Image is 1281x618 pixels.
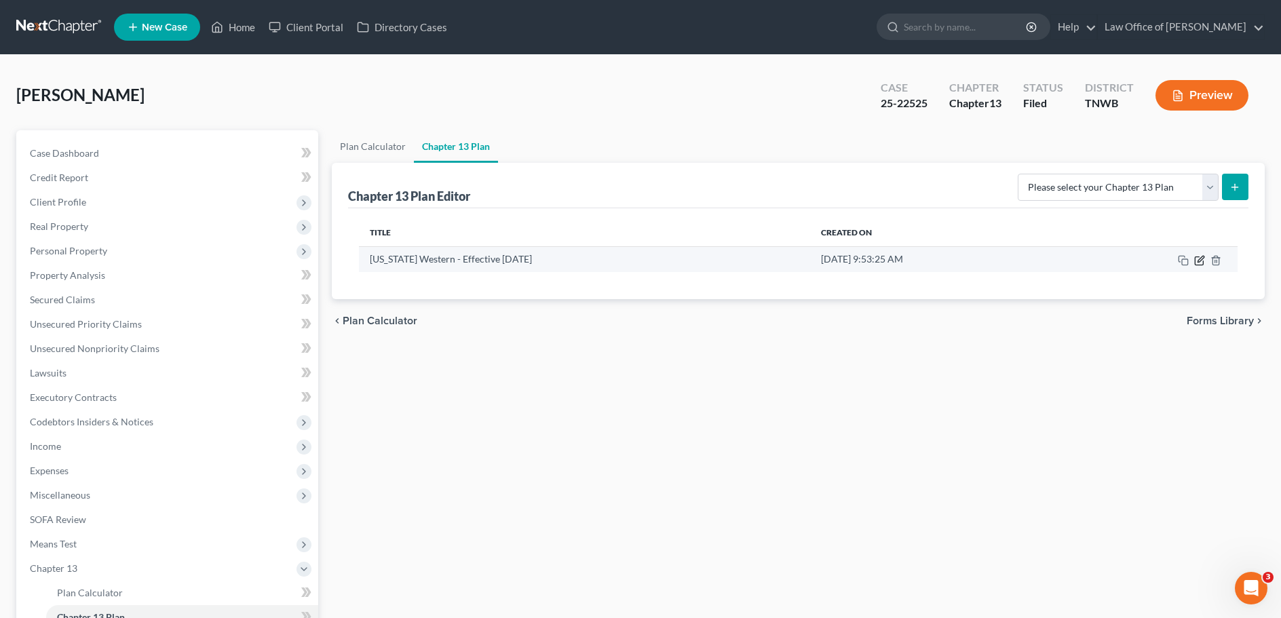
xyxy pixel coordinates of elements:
span: Codebtors Insiders & Notices [30,416,153,427]
td: [US_STATE] Western - Effective [DATE] [359,246,810,272]
span: 3 [1263,572,1274,583]
i: chevron_left [332,315,343,326]
iframe: Intercom live chat [1235,572,1267,604]
span: Credit Report [30,172,88,183]
span: Unsecured Priority Claims [30,318,142,330]
a: Directory Cases [350,15,454,39]
div: Filed [1023,96,1063,111]
a: Executory Contracts [19,385,318,410]
span: Secured Claims [30,294,95,305]
td: [DATE] 9:53:25 AM [810,246,1065,272]
span: SOFA Review [30,514,86,525]
a: Secured Claims [19,288,318,312]
th: Title [359,219,810,246]
a: Lawsuits [19,361,318,385]
a: Chapter 13 Plan [414,130,498,163]
button: chevron_left Plan Calculator [332,315,417,326]
span: Chapter 13 [30,562,77,574]
i: chevron_right [1254,315,1265,326]
div: Case [881,80,928,96]
div: TNWB [1085,96,1134,111]
span: Case Dashboard [30,147,99,159]
div: Chapter 13 Plan Editor [348,188,470,204]
span: Income [30,440,61,452]
span: Plan Calculator [343,315,417,326]
button: Preview [1155,80,1248,111]
span: [PERSON_NAME] [16,85,145,104]
span: Property Analysis [30,269,105,281]
button: Forms Library chevron_right [1187,315,1265,326]
span: Plan Calculator [57,587,123,598]
div: Chapter [949,80,1001,96]
div: 25-22525 [881,96,928,111]
th: Created On [810,219,1065,246]
span: Expenses [30,465,69,476]
a: Case Dashboard [19,141,318,166]
span: New Case [142,22,187,33]
span: Miscellaneous [30,489,90,501]
a: Credit Report [19,166,318,190]
a: Law Office of [PERSON_NAME] [1098,15,1264,39]
input: Search by name... [904,14,1028,39]
span: Forms Library [1187,315,1254,326]
a: Plan Calculator [332,130,414,163]
span: Executory Contracts [30,391,117,403]
a: Plan Calculator [46,581,318,605]
div: District [1085,80,1134,96]
div: Status [1023,80,1063,96]
span: Client Profile [30,196,86,208]
a: Property Analysis [19,263,318,288]
a: Unsecured Nonpriority Claims [19,336,318,361]
div: Chapter [949,96,1001,111]
a: Client Portal [262,15,350,39]
span: Lawsuits [30,367,66,379]
span: Real Property [30,220,88,232]
a: Home [204,15,262,39]
a: SOFA Review [19,507,318,532]
span: Unsecured Nonpriority Claims [30,343,159,354]
span: Means Test [30,538,77,549]
span: Personal Property [30,245,107,256]
a: Help [1051,15,1096,39]
a: Unsecured Priority Claims [19,312,318,336]
span: 13 [989,96,1001,109]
